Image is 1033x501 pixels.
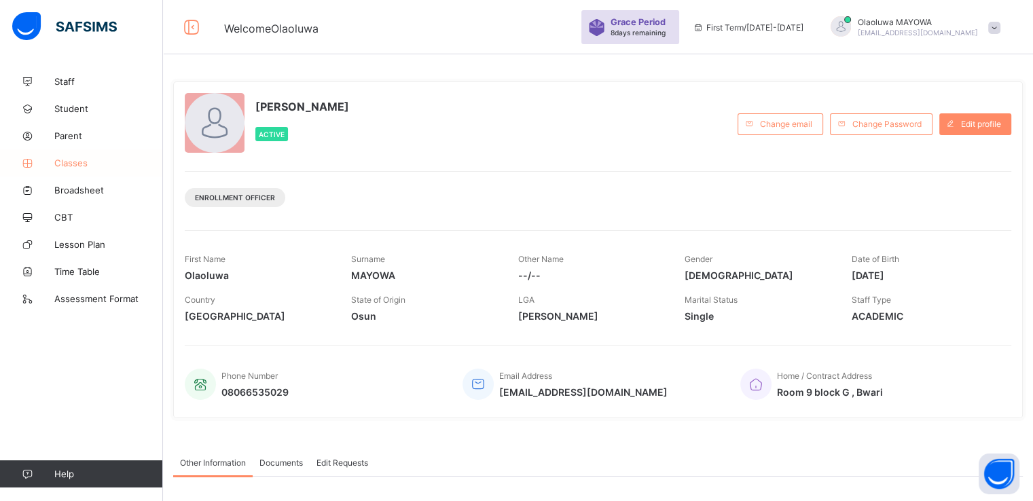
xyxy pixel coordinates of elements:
[777,371,872,381] span: Home / Contract Address
[185,254,225,264] span: First Name
[777,386,883,398] span: Room 9 block G , Bwari
[518,254,564,264] span: Other Name
[185,295,215,305] span: Country
[351,295,405,305] span: State of Origin
[54,157,163,168] span: Classes
[685,310,831,322] span: Single
[499,386,668,398] span: [EMAIL_ADDRESS][DOMAIN_NAME]
[54,185,163,196] span: Broadsheet
[12,12,117,41] img: safsims
[817,16,1007,39] div: OlaoluwaMAYOWA
[979,453,1019,494] button: Open asap
[316,458,368,468] span: Edit Requests
[518,295,534,305] span: LGA
[852,270,998,281] span: [DATE]
[961,119,1001,129] span: Edit profile
[858,29,978,37] span: [EMAIL_ADDRESS][DOMAIN_NAME]
[259,458,303,468] span: Documents
[351,310,497,322] span: Osun
[852,119,922,129] span: Change Password
[351,270,497,281] span: MAYOWA
[255,100,349,113] span: [PERSON_NAME]
[54,293,163,304] span: Assessment Format
[259,130,285,138] span: Active
[852,254,899,264] span: Date of Birth
[611,17,666,27] span: Grace Period
[611,29,666,37] span: 8 days remaining
[351,254,385,264] span: Surname
[588,19,605,36] img: sticker-purple.71386a28dfed39d6af7621340158ba97.svg
[518,310,664,322] span: [PERSON_NAME]
[185,310,331,322] span: [GEOGRAPHIC_DATA]
[760,119,812,129] span: Change email
[185,270,331,281] span: Olaoluwa
[195,193,275,202] span: Enrollment Officer
[852,310,998,322] span: ACADEMIC
[54,212,163,223] span: CBT
[693,22,803,33] span: session/term information
[518,270,664,281] span: --/--
[852,295,891,305] span: Staff Type
[221,371,278,381] span: Phone Number
[224,22,319,35] span: Welcome Olaoluwa
[180,458,246,468] span: Other Information
[54,468,162,479] span: Help
[54,239,163,250] span: Lesson Plan
[685,295,738,305] span: Marital Status
[54,76,163,87] span: Staff
[685,270,831,281] span: [DEMOGRAPHIC_DATA]
[685,254,712,264] span: Gender
[499,371,552,381] span: Email Address
[858,17,978,27] span: Olaoluwa MAYOWA
[54,130,163,141] span: Parent
[54,103,163,114] span: Student
[221,386,289,398] span: 08066535029
[54,266,163,277] span: Time Table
